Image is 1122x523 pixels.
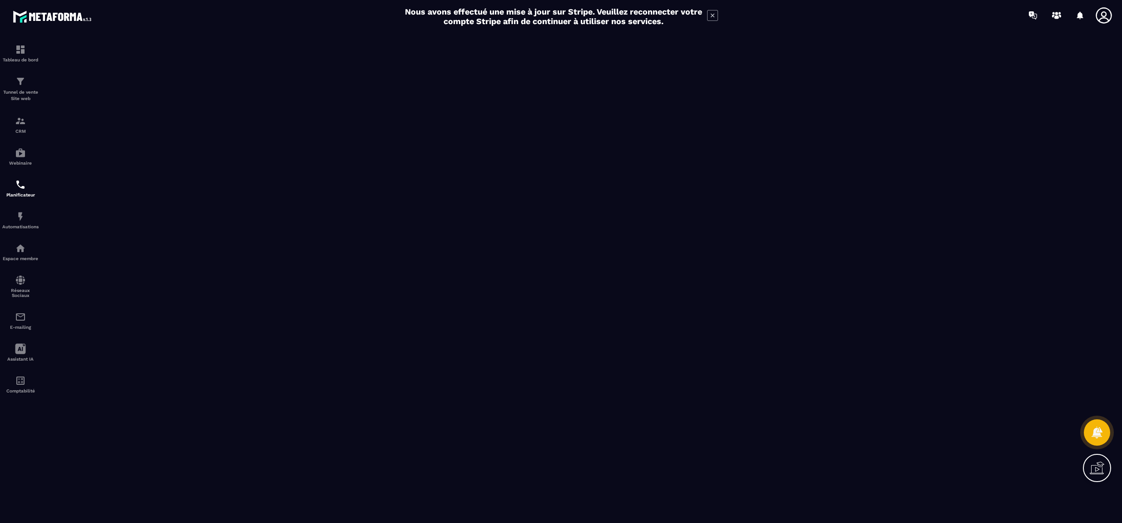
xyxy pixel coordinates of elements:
[2,141,39,172] a: automationsautomationsWebinaire
[15,147,26,158] img: automations
[2,236,39,268] a: automationsautomationsEspace membre
[2,129,39,134] p: CRM
[2,89,39,102] p: Tunnel de vente Site web
[15,116,26,126] img: formation
[2,256,39,261] p: Espace membre
[2,357,39,362] p: Assistant IA
[404,7,703,26] h2: Nous avons effectué une mise à jour sur Stripe. Veuillez reconnecter votre compte Stripe afin de ...
[15,76,26,87] img: formation
[2,268,39,305] a: social-networksocial-networkRéseaux Sociaux
[2,161,39,166] p: Webinaire
[2,57,39,62] p: Tableau de bord
[15,44,26,55] img: formation
[13,8,95,25] img: logo
[15,375,26,386] img: accountant
[2,192,39,197] p: Planificateur
[15,312,26,322] img: email
[2,368,39,400] a: accountantaccountantComptabilité
[2,109,39,141] a: formationformationCRM
[2,288,39,298] p: Réseaux Sociaux
[15,179,26,190] img: scheduler
[15,243,26,254] img: automations
[2,388,39,393] p: Comptabilité
[15,211,26,222] img: automations
[2,325,39,330] p: E-mailing
[2,69,39,109] a: formationformationTunnel de vente Site web
[15,275,26,286] img: social-network
[2,224,39,229] p: Automatisations
[2,204,39,236] a: automationsautomationsAutomatisations
[2,37,39,69] a: formationformationTableau de bord
[2,305,39,337] a: emailemailE-mailing
[2,337,39,368] a: Assistant IA
[2,172,39,204] a: schedulerschedulerPlanificateur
